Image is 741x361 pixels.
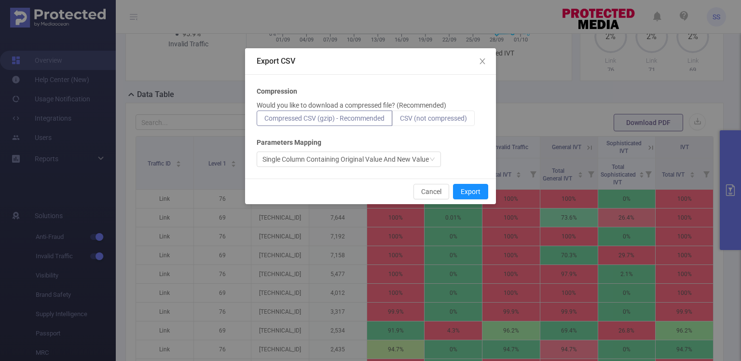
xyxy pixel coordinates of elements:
i: icon: close [479,57,486,65]
b: Parameters Mapping [257,138,321,148]
button: Cancel [413,184,449,199]
button: Export [453,184,488,199]
span: Compressed CSV (gzip) - Recommended [264,114,384,122]
b: Compression [257,86,297,97]
i: icon: down [429,156,435,163]
p: Would you like to download a compressed file? (Recommended) [257,100,446,111]
div: Single Column Containing Original Value And New Value [262,152,429,167]
div: Export CSV [257,56,484,67]
span: CSV (not compressed) [400,114,467,122]
button: Close [469,48,496,75]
